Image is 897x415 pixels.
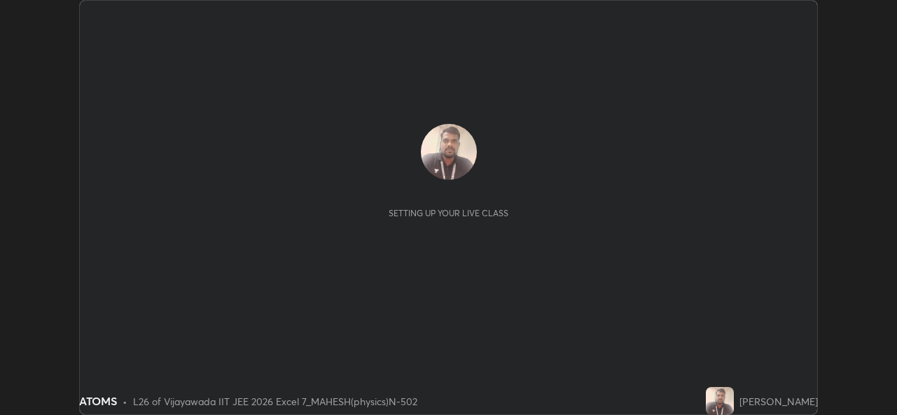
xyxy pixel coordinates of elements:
div: • [123,394,127,409]
div: [PERSON_NAME] [739,394,818,409]
div: Setting up your live class [389,208,508,218]
div: ATOMS [79,393,117,409]
img: f7dda54eb330425e940b2529e69b6b73.jpg [706,387,734,415]
img: f7dda54eb330425e940b2529e69b6b73.jpg [421,124,477,180]
div: L26 of Vijayawada IIT JEE 2026 Excel 7_MAHESH(physics)N-502 [133,394,417,409]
